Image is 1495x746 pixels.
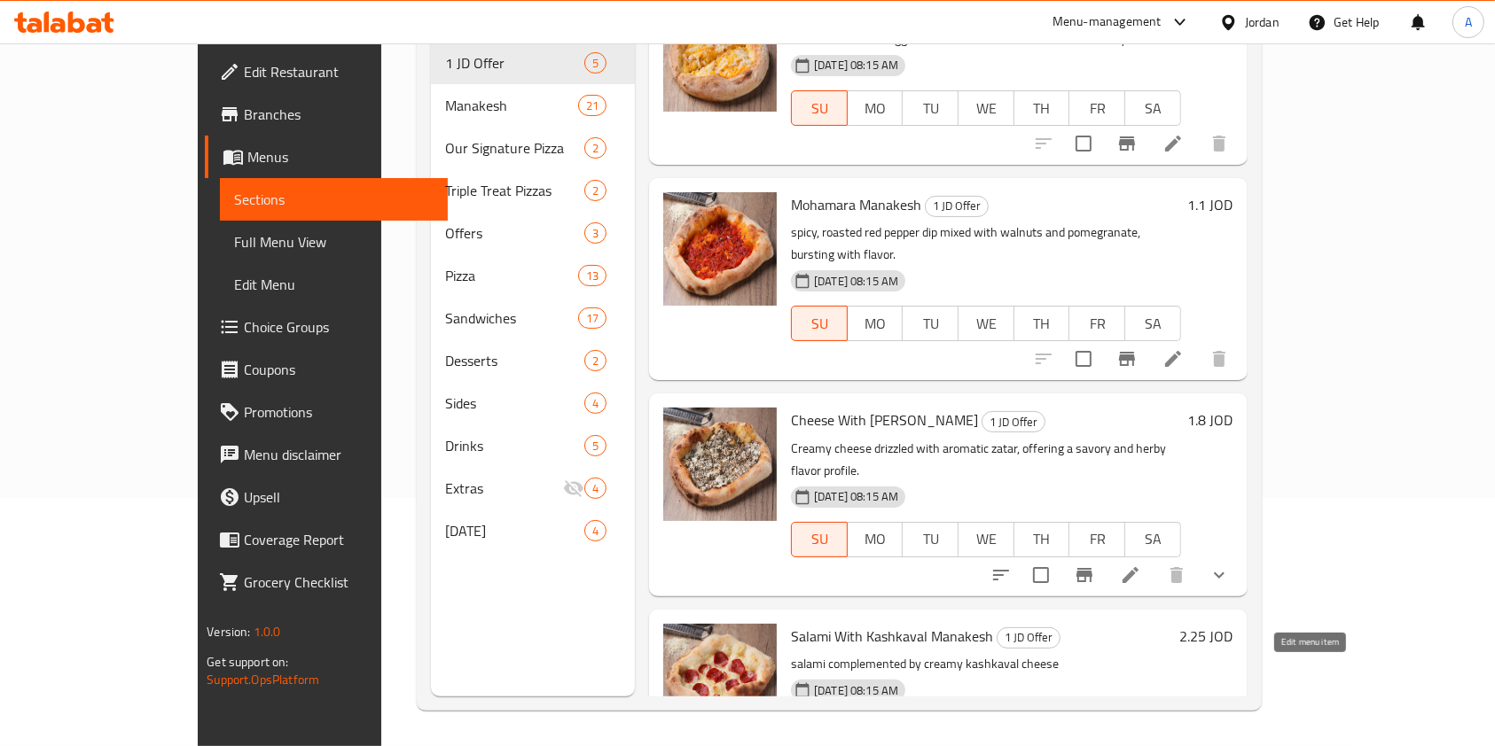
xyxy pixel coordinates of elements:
span: 2 [585,183,606,199]
button: TH [1014,522,1070,557]
a: Menus [205,136,448,178]
button: FR [1068,306,1125,341]
span: TH [1021,526,1063,552]
span: [DATE] 08:15 AM [807,682,905,699]
div: items [584,392,607,414]
div: 1 JD Offer [997,627,1061,649]
div: Sandwiches17 [431,297,635,339]
span: SU [799,96,841,121]
a: Choice Groups [205,306,448,348]
button: TU [902,90,959,126]
span: 17 [579,310,606,327]
span: [DATE] 08:15 AM [807,57,905,74]
p: salami complemented by creamy kashkaval cheese [791,653,1173,675]
button: TH [1014,90,1070,126]
div: items [584,137,607,159]
button: delete [1155,554,1198,596]
a: Full Menu View [220,221,448,263]
span: Sandwiches [445,307,578,329]
div: Drinks [445,435,584,456]
div: items [584,435,607,456]
img: Mohamara Manakesh [663,192,777,306]
a: Edit menu item [1162,348,1184,369]
span: Sides [445,392,584,414]
div: items [578,307,607,329]
span: 1 JD Offer [998,627,1060,648]
span: SU [799,526,841,552]
a: Branches [205,93,448,136]
span: FR [1076,96,1118,121]
span: WE [966,526,1007,552]
a: Edit menu item [1162,133,1184,154]
span: SA [1132,311,1174,337]
span: Triple Treat Pizzas [445,180,584,201]
div: Triple Treat Pizzas2 [431,169,635,212]
span: Salami With Kashkaval Manakesh [791,623,993,649]
button: SU [791,306,848,341]
span: Get support on: [207,650,288,673]
span: A [1465,12,1472,32]
span: 1 JD Offer [445,52,584,74]
span: [DATE] 08:15 AM [807,273,905,290]
span: 4 [585,395,606,412]
button: SU [791,90,848,126]
a: Coverage Report [205,518,448,561]
span: Sections [234,189,434,210]
span: 13 [579,268,606,284]
span: Offers [445,222,584,244]
span: Our Signature Pizza [445,137,584,159]
button: TH [1014,306,1070,341]
div: items [578,95,607,116]
div: Drinks5 [431,424,635,467]
span: Edit Menu [234,274,434,295]
span: MO [855,526,896,552]
span: 5 [585,438,606,455]
span: [DATE] [445,520,584,541]
h6: 2.25 JOD [1180,624,1233,649]
div: Extras4 [431,467,635,509]
span: Extras [445,478,563,499]
span: TU [910,526,951,552]
span: Cheese With [PERSON_NAME] [791,407,978,433]
button: TU [902,522,959,557]
button: SA [1124,90,1181,126]
span: SA [1132,96,1174,121]
button: sort-choices [980,554,1022,596]
button: WE [958,306,1014,341]
span: SU [799,311,841,337]
span: FR [1076,311,1118,337]
span: [DATE] 08:15 AM [807,488,905,505]
span: 2 [585,353,606,369]
button: Branch-specific-item [1063,554,1106,596]
div: items [584,478,607,499]
a: Coupons [205,348,448,391]
button: SU [791,522,848,557]
span: Choice Groups [244,316,434,338]
div: items [584,520,607,541]
span: 1.0.0 [254,620,281,643]
div: 1 JD Offer5 [431,42,635,84]
div: Menu-management [1053,12,1162,33]
span: Upsell [244,486,434,508]
span: Grocery Checklist [244,571,434,593]
span: Select to update [1065,125,1102,162]
span: WE [966,96,1007,121]
div: Offers3 [431,212,635,254]
button: WE [958,90,1014,126]
div: 1 JD Offer [982,411,1045,432]
p: Creamy cheese drizzled with aromatic zatar, offering a savory and herby flavor profile. [791,438,1181,482]
span: Menus [247,146,434,167]
div: Ramadan [445,520,584,541]
span: Manakesh [445,95,578,116]
div: items [584,222,607,244]
a: Edit Menu [220,263,448,306]
span: Full Menu View [234,231,434,253]
span: 2 [585,140,606,157]
span: 21 [579,97,606,114]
